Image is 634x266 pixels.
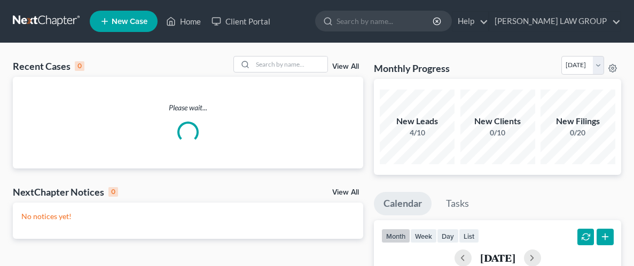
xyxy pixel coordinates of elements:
div: 0/20 [541,127,615,138]
div: Recent Cases [13,60,84,72]
div: New Clients [460,115,535,127]
a: Home [161,12,206,31]
button: week [410,229,437,243]
a: Help [452,12,488,31]
a: Client Portal [206,12,276,31]
a: Calendar [374,192,432,215]
h2: [DATE] [480,252,515,263]
a: Tasks [436,192,479,215]
div: 0 [108,187,118,197]
a: [PERSON_NAME] LAW GROUP [489,12,621,31]
button: day [437,229,459,243]
span: New Case [112,18,147,26]
input: Search by name... [336,11,434,31]
button: month [381,229,410,243]
a: View All [332,63,359,70]
p: No notices yet! [21,211,355,222]
div: 0/10 [460,127,535,138]
input: Search by name... [253,57,327,72]
button: list [459,229,479,243]
p: Please wait... [13,102,363,113]
div: New Leads [380,115,455,127]
div: NextChapter Notices [13,186,118,198]
div: 0 [75,61,84,71]
div: 4/10 [380,127,455,138]
div: New Filings [541,115,615,127]
h3: Monthly Progress [374,62,450,75]
a: View All [332,189,359,196]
